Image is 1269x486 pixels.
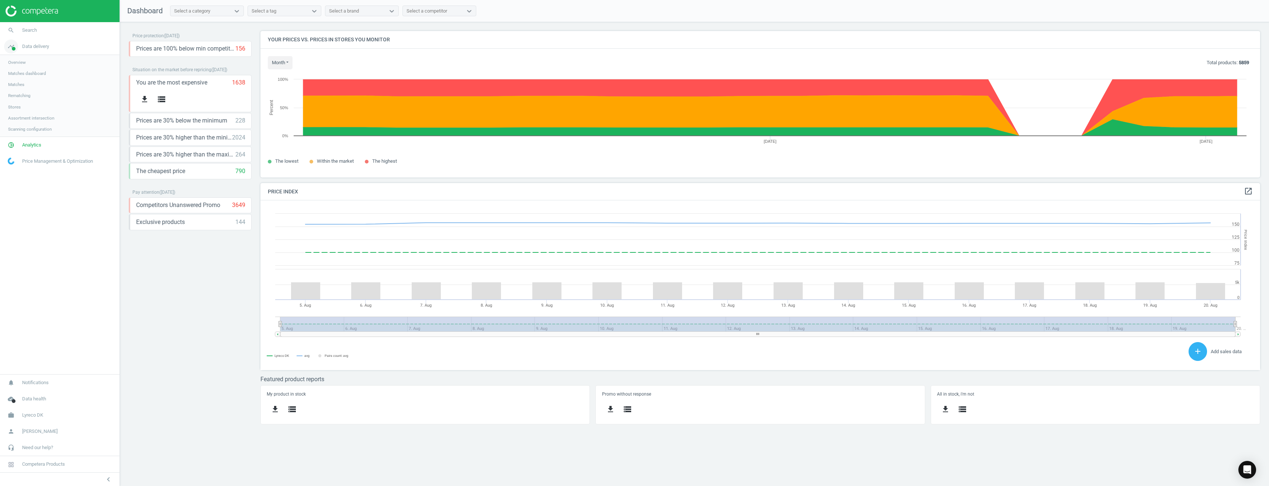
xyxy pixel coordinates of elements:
[1232,235,1239,240] text: 125
[1023,303,1036,308] tspan: 17. Aug
[1237,326,1246,331] tspan: 20. …
[153,91,170,108] button: storage
[781,303,795,308] tspan: 13. Aug
[136,167,185,175] span: The cheapest price
[22,412,43,418] span: Lyreco DK
[954,401,971,418] button: storage
[4,392,18,406] i: cloud_done
[1189,342,1207,361] button: add
[267,392,584,397] h5: My product in stock
[317,158,354,164] span: Within the market
[4,424,18,438] i: person
[22,142,41,148] span: Analytics
[260,183,1260,200] h4: Price Index
[941,405,950,414] i: get_app
[260,31,1260,48] h4: Your prices vs. prices in stores you monitor
[1200,139,1213,144] tspan: [DATE]
[22,461,65,468] span: Competera Products
[22,158,93,165] span: Price Management & Optimization
[325,354,348,358] tspan: Pairs count: avg
[4,441,18,455] i: headset_mic
[288,405,297,414] i: storage
[329,8,359,14] div: Select a brand
[22,396,46,402] span: Data health
[481,303,492,308] tspan: 8. Aug
[1244,187,1253,196] i: open_in_new
[8,93,31,99] span: Rematching
[99,475,118,484] button: chevron_left
[8,82,24,87] span: Matches
[541,303,553,308] tspan: 9. Aug
[232,201,245,209] div: 3649
[1238,461,1256,479] div: Open Intercom Messenger
[304,354,310,358] tspan: avg
[661,303,674,308] tspan: 11. Aug
[1193,347,1202,356] i: add
[902,303,916,308] tspan: 15. Aug
[232,134,245,142] div: 2024
[962,303,976,308] tspan: 16. Aug
[300,303,311,308] tspan: 5. Aug
[1234,261,1239,266] text: 75
[1143,303,1157,308] tspan: 19. Aug
[1244,187,1253,196] a: open_in_new
[8,115,54,121] span: Assortment intersection
[6,6,58,17] img: ajHJNr6hYgQAAAAASUVORK5CYII=
[127,6,163,15] span: Dashboard
[132,33,164,38] span: Price protection
[157,95,166,104] i: storage
[267,401,284,418] button: get_app
[268,56,293,69] button: month
[235,45,245,53] div: 156
[136,45,235,53] span: Prices are 100% below min competitor
[232,79,245,87] div: 1638
[602,401,619,418] button: get_app
[4,408,18,422] i: work
[623,405,632,414] i: storage
[4,39,18,54] i: timeline
[8,126,52,132] span: Scanning configuration
[235,117,245,125] div: 228
[174,8,210,14] div: Select a category
[136,151,235,159] span: Prices are 30% higher than the maximal
[159,190,175,195] span: ( [DATE] )
[136,201,220,209] span: Competitors Unanswered Promo
[136,134,232,142] span: Prices are 30% higher than the minimum
[8,158,14,165] img: wGWNvw8QSZomAAAAABJRU5ErkJggg==
[136,218,185,226] span: Exclusive products
[132,190,159,195] span: Pay attention
[420,303,432,308] tspan: 7. Aug
[602,392,919,397] h5: Promo without response
[164,33,180,38] span: ( [DATE] )
[407,8,447,14] div: Select a competitor
[372,158,397,164] span: The highest
[275,158,298,164] span: The lowest
[1232,222,1239,227] text: 150
[1083,303,1097,308] tspan: 18. Aug
[4,138,18,152] i: pie_chart_outlined
[271,405,280,414] i: get_app
[4,23,18,37] i: search
[1232,248,1239,253] text: 100
[211,67,227,72] span: ( [DATE] )
[260,376,1260,383] h3: Featured product reports
[8,104,21,110] span: Stores
[606,405,615,414] i: get_app
[22,428,58,435] span: [PERSON_NAME]
[132,67,211,72] span: Situation on the market before repricing
[136,117,227,125] span: Prices are 30% below the minimum
[235,167,245,175] div: 790
[136,79,207,87] span: You are the most expensive
[278,77,288,82] text: 100%
[22,27,37,34] span: Search
[280,106,288,110] text: 50%
[619,401,636,418] button: storage
[274,354,289,358] tspan: Lyreco DK
[1239,60,1249,65] b: 5859
[8,59,26,65] span: Overview
[282,134,288,138] text: 0%
[136,91,153,108] button: get_app
[4,376,18,390] i: notifications
[140,95,149,104] i: get_app
[104,475,113,484] i: chevron_left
